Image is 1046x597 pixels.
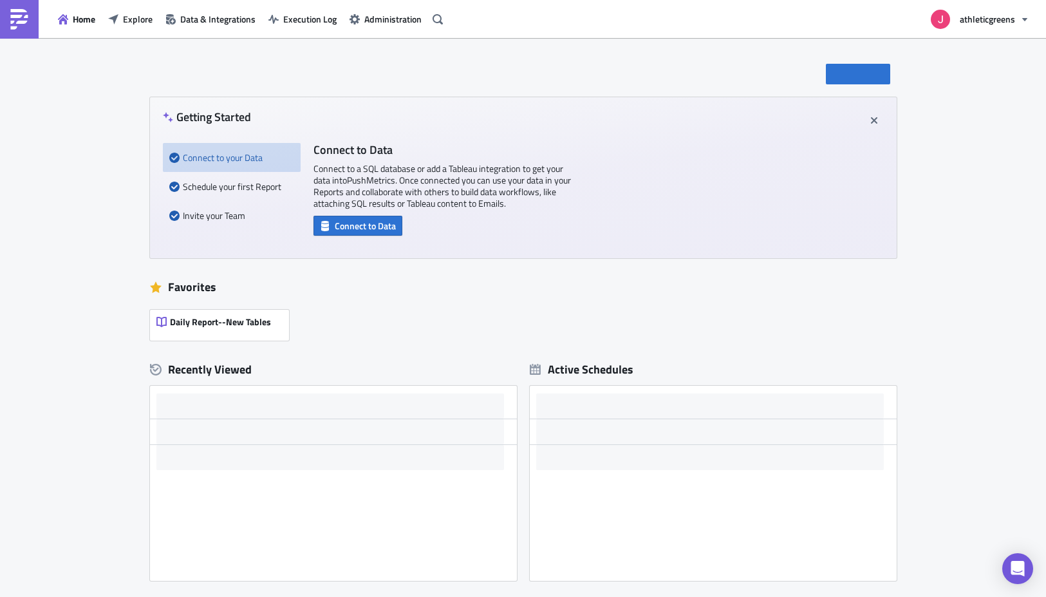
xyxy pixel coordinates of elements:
div: Open Intercom Messenger [1002,553,1033,584]
span: Data & Integrations [180,12,256,26]
button: Data & Integrations [159,9,262,29]
a: Connect to Data [313,218,402,231]
button: athleticgreens [923,5,1036,33]
button: Connect to Data [313,216,402,236]
span: Connect to Data [335,219,396,232]
span: Execution Log [283,12,337,26]
span: Explore [123,12,153,26]
div: Invite your Team [169,201,294,230]
button: Home [51,9,102,29]
p: Connect to a SQL database or add a Tableau integration to get your data into PushMetrics . Once c... [313,163,571,209]
h4: Connect to Data [313,143,571,156]
button: Administration [343,9,428,29]
span: Home [73,12,95,26]
div: Schedule your first Report [169,172,294,201]
div: Active Schedules [530,362,633,377]
h4: Getting Started [163,110,251,124]
a: Daily Report--New Tables [150,303,295,341]
button: Explore [102,9,159,29]
span: athleticgreens [960,12,1015,26]
span: Daily Report--New Tables [170,316,271,328]
span: Administration [364,12,422,26]
img: Avatar [929,8,951,30]
img: PushMetrics [9,9,30,30]
div: Recently Viewed [150,360,517,379]
div: Connect to your Data [169,143,294,172]
button: Execution Log [262,9,343,29]
div: Favorites [150,278,897,297]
